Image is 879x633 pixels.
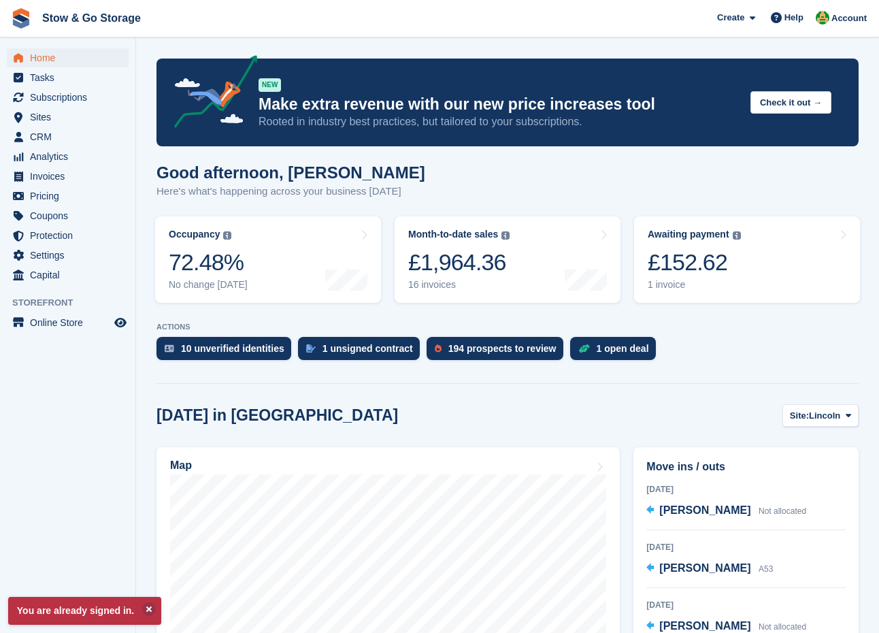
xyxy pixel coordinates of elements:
span: Protection [30,226,112,245]
div: NEW [259,78,281,92]
a: menu [7,108,129,127]
span: Storefront [12,296,135,310]
div: £1,964.36 [408,248,510,276]
div: [DATE] [646,599,846,611]
div: Occupancy [169,229,220,240]
button: Check it out → [750,91,831,114]
div: 1 open deal [597,343,649,354]
span: Lincoln [809,409,840,423]
span: Account [831,12,867,25]
a: menu [7,186,129,206]
span: CRM [30,127,112,146]
img: price-adjustments-announcement-icon-8257ccfd72463d97f412b2fc003d46551f7dbcb40ab6d574587a9cd5c0d94... [163,55,258,133]
div: [DATE] [646,483,846,496]
span: Sites [30,108,112,127]
h2: Move ins / outs [646,459,846,475]
div: 1 invoice [648,279,741,291]
a: [PERSON_NAME] A53 [646,560,773,578]
img: deal-1b604bf984904fb50ccaf53a9ad4b4a5d6e5aea283cecdc64d6e3604feb123c2.svg [578,344,590,353]
a: Preview store [112,314,129,331]
a: 1 unsigned contract [298,337,427,367]
div: [DATE] [646,541,846,553]
p: Here's what's happening across your business [DATE] [156,184,425,199]
span: Home [30,48,112,67]
a: 194 prospects to review [427,337,570,367]
a: menu [7,313,129,332]
img: prospect-51fa495bee0391a8d652442698ab0144808aea92771e9ea1ae160a38d050c398.svg [435,344,442,353]
p: Make extra revenue with our new price increases tool [259,95,740,114]
span: Subscriptions [30,88,112,107]
a: 10 unverified identities [156,337,298,367]
div: 194 prospects to review [448,343,557,354]
span: Not allocated [759,506,806,516]
img: verify_identity-adf6edd0f0f0b5bbfe63781bf79b02c33cf7c696d77639b501bdc392416b5a36.svg [165,344,174,353]
a: [PERSON_NAME] Not allocated [646,502,806,520]
span: Pricing [30,186,112,206]
span: Tasks [30,68,112,87]
div: No change [DATE] [169,279,248,291]
div: £152.62 [648,248,741,276]
a: menu [7,246,129,265]
span: Coupons [30,206,112,225]
span: Capital [30,265,112,285]
img: Alex Taylor [816,11,829,25]
p: Rooted in industry best practices, but tailored to your subscriptions. [259,114,740,129]
a: Awaiting payment £152.62 1 invoice [634,216,860,303]
span: Analytics [30,147,112,166]
img: icon-info-grey-7440780725fd019a000dd9b08b2336e03edf1995a4989e88bcd33f0948082b44.svg [733,231,741,240]
a: menu [7,68,129,87]
a: Month-to-date sales £1,964.36 16 invoices [395,216,620,303]
a: menu [7,88,129,107]
p: ACTIONS [156,323,859,331]
div: 72.48% [169,248,248,276]
h2: [DATE] in [GEOGRAPHIC_DATA] [156,406,398,425]
a: menu [7,265,129,285]
span: [PERSON_NAME] [659,562,750,574]
div: Month-to-date sales [408,229,498,240]
a: menu [7,226,129,245]
span: A53 [759,564,773,574]
p: You are already signed in. [8,597,161,625]
a: Stow & Go Storage [37,7,146,29]
div: Awaiting payment [648,229,729,240]
button: Site: Lincoln [782,404,859,427]
a: menu [7,48,129,67]
a: Occupancy 72.48% No change [DATE] [155,216,381,303]
a: menu [7,167,129,186]
div: 16 invoices [408,279,510,291]
h1: Good afternoon, [PERSON_NAME] [156,163,425,182]
div: 1 unsigned contract [322,343,413,354]
span: Online Store [30,313,112,332]
img: icon-info-grey-7440780725fd019a000dd9b08b2336e03edf1995a4989e88bcd33f0948082b44.svg [501,231,510,240]
span: Help [784,11,803,25]
a: 1 open deal [570,337,663,367]
span: Site: [790,409,809,423]
span: Create [717,11,744,25]
span: [PERSON_NAME] [659,620,750,632]
img: icon-info-grey-7440780725fd019a000dd9b08b2336e03edf1995a4989e88bcd33f0948082b44.svg [223,231,231,240]
span: Invoices [30,167,112,186]
span: [PERSON_NAME] [659,504,750,516]
a: menu [7,147,129,166]
a: menu [7,206,129,225]
img: stora-icon-8386f47178a22dfd0bd8f6a31ec36ba5ce8667c1dd55bd0f319d3a0aa187defe.svg [11,8,31,29]
img: contract_signature_icon-13c848040528278c33f63329250d36e43548de30e8caae1d1a13099fd9432cc5.svg [306,344,316,353]
h2: Map [170,459,192,472]
div: 10 unverified identities [181,343,284,354]
a: menu [7,127,129,146]
span: Not allocated [759,622,806,632]
span: Settings [30,246,112,265]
